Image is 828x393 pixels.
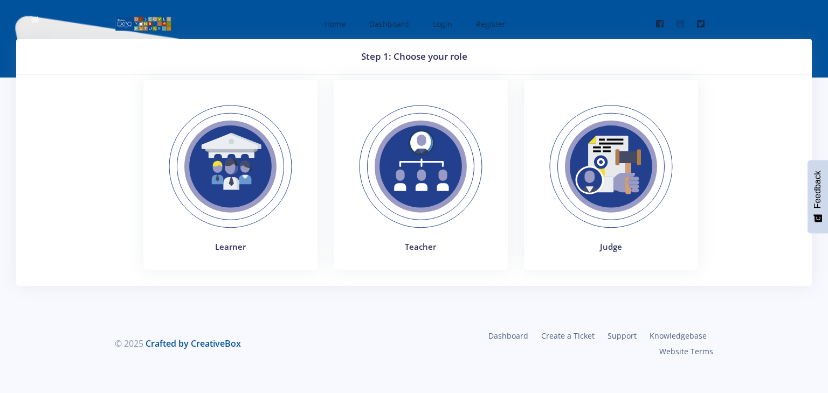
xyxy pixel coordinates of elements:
a: Login [422,10,461,38]
button: Feedback - Show survey [808,160,828,233]
a: Dashboard [358,10,418,38]
span: Home [325,19,346,29]
a: Crafted by CreativeBox [146,338,241,349]
h3: Step 1: Choose your role [29,50,799,64]
a: Home [314,10,354,38]
a: Judges Judge [516,80,706,286]
img: logo01.png [115,16,171,32]
a: Learner Learner [135,80,326,286]
span: Feedback [813,171,823,208]
a: Support [601,328,643,343]
h4: Learner [156,241,305,253]
a: Create a Ticket [535,328,601,343]
span: Dashboard [369,19,409,29]
span: Register [476,19,506,29]
img: Judges [537,93,685,241]
a: Dashboard [482,328,535,343]
img: Teacher [347,93,495,241]
span: Knowledgebase [650,331,707,341]
a: Website Terms [653,343,713,359]
img: Learner [156,93,305,241]
a: Knowledgebase [643,328,713,343]
h4: Judge [537,241,685,253]
span: Login [433,19,452,29]
a: Register [465,10,514,38]
h4: Teacher [347,241,495,253]
a: Teacher Teacher [326,80,516,286]
div: © 2025 [115,337,406,350]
